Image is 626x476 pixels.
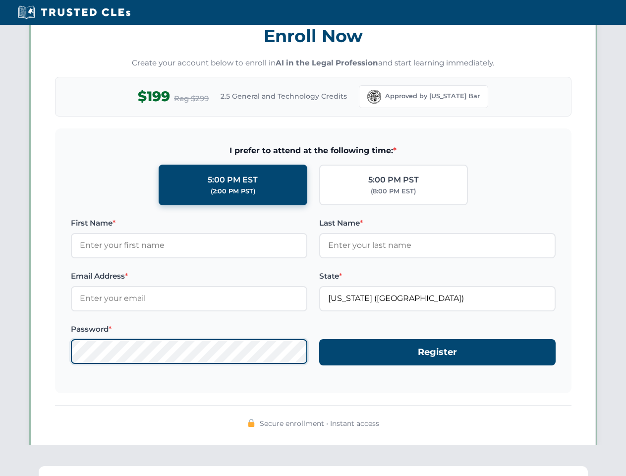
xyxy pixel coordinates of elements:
[368,174,419,186] div: 5:00 PM PST
[71,323,307,335] label: Password
[221,91,347,102] span: 2.5 General and Technology Credits
[71,144,556,157] span: I prefer to attend at the following time:
[208,174,258,186] div: 5:00 PM EST
[55,20,571,52] h3: Enroll Now
[71,217,307,229] label: First Name
[71,270,307,282] label: Email Address
[385,91,480,101] span: Approved by [US_STATE] Bar
[319,233,556,258] input: Enter your last name
[138,85,170,108] span: $199
[15,5,133,20] img: Trusted CLEs
[55,58,571,69] p: Create your account below to enroll in and start learning immediately.
[174,93,209,105] span: Reg $299
[319,339,556,365] button: Register
[71,286,307,311] input: Enter your email
[319,217,556,229] label: Last Name
[71,233,307,258] input: Enter your first name
[371,186,416,196] div: (8:00 PM EST)
[247,419,255,427] img: 🔒
[211,186,255,196] div: (2:00 PM PST)
[367,90,381,104] img: Florida Bar
[276,58,378,67] strong: AI in the Legal Profession
[319,286,556,311] input: Florida (FL)
[319,270,556,282] label: State
[260,418,379,429] span: Secure enrollment • Instant access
